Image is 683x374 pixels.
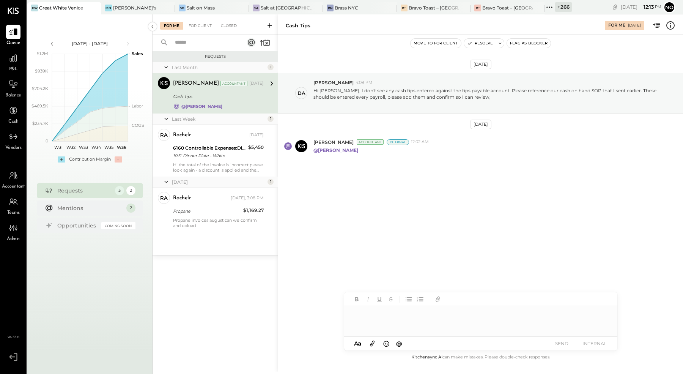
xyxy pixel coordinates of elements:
div: Salt at [GEOGRAPHIC_DATA] [261,5,312,11]
span: Cash [8,118,18,125]
div: 6160 Controllable Expenses:Direct Operating Expenses:Tableware [173,144,246,152]
button: No [663,1,675,13]
button: Move to for client [411,39,461,48]
button: @ [394,339,404,348]
span: [PERSON_NAME] [313,79,354,86]
div: Bravo Toast – [GEOGRAPHIC_DATA] [409,5,460,11]
div: Bravo Toast – [GEOGRAPHIC_DATA] [482,5,533,11]
text: Sales [132,51,143,56]
div: + [58,156,65,163]
div: BN [327,5,334,11]
a: Accountant [0,168,26,190]
div: [DATE] [628,23,641,28]
div: [DATE] [249,80,264,87]
text: 0 [46,138,48,144]
div: For Client [185,22,216,30]
div: Propane [173,207,241,215]
div: Contribution Margin [69,156,111,163]
div: Last Week [172,116,266,122]
span: Admin [7,236,20,243]
text: $469.5K [31,103,48,109]
div: Cash Tips [286,22,310,29]
a: Teams [0,194,26,216]
button: Aa [352,339,364,348]
text: W31 [54,145,62,150]
div: Great White Venice [39,5,83,11]
div: Internal [387,139,409,145]
div: - [115,156,122,163]
text: COGS [132,123,144,128]
div: BT [474,5,481,11]
div: For Me [160,22,183,30]
text: $939K [35,68,48,74]
div: 1 [268,116,274,122]
a: Balance [0,77,26,99]
div: BT [401,5,408,11]
button: Underline [375,294,384,304]
a: Admin [0,221,26,243]
div: DA [297,90,305,97]
button: Flag as Blocker [507,39,551,48]
div: So [179,5,186,11]
div: [DATE] [470,60,491,69]
button: Resolve [464,39,496,48]
div: [DATE] [249,132,264,138]
div: 2 [126,204,135,213]
div: Sa [253,5,260,11]
span: Vendors [5,145,22,151]
text: W36 [116,145,126,150]
div: rachelr [173,131,191,139]
span: [PERSON_NAME] [313,139,354,145]
span: Queue [6,40,20,47]
div: Brass NYC [335,5,358,11]
span: Accountant [2,183,25,190]
div: 3 [115,186,124,195]
div: 1 [268,64,274,70]
div: Propane invoices august can we confirm and upload [173,218,264,228]
a: Cash [0,103,26,125]
div: $5,450 [248,144,264,151]
div: [PERSON_NAME] [173,80,219,87]
div: Accountant [220,81,247,86]
button: Italic [363,294,373,304]
div: Closed [217,22,241,30]
span: Teams [7,210,20,216]
text: W33 [79,145,88,150]
button: Strikethrough [386,294,396,304]
div: copy link [611,3,619,11]
div: Coming Soon [101,222,135,229]
a: Queue [0,25,26,47]
div: Cash Tips [173,93,261,100]
a: Vendors [0,129,26,151]
div: [DATE], 3:08 PM [231,195,264,201]
div: Salt on Mass [187,5,215,11]
text: $234.7K [32,121,48,126]
text: W32 [66,145,76,150]
div: GW [31,5,38,11]
div: Mentions [57,204,123,212]
button: INTERNAL [579,338,610,349]
div: Mo [105,5,112,11]
div: Requests [156,54,274,59]
p: Hi [PERSON_NAME], I don't see any cash tips entered against the tips payable account. Please refe... [313,87,659,107]
div: 10.5" Dinner Plate - White [173,152,246,159]
div: + 266 [555,2,572,12]
div: Requests [57,187,111,194]
button: Bold [352,294,362,304]
div: Last Month [172,64,266,71]
button: Ordered List [415,294,425,304]
div: 1 [268,179,274,185]
span: 4:09 PM [356,80,373,86]
div: Hi the total of the invoice is incorrect please look again - a discount is applied and the total ... [173,162,264,173]
div: [DATE] [470,120,491,129]
button: Unordered List [404,294,414,304]
div: 2 [126,186,135,195]
button: Add URL [433,294,443,304]
div: [DATE] [621,3,661,11]
strong: @[PERSON_NAME] [181,104,222,109]
strong: @[PERSON_NAME] [313,147,358,153]
div: rachelr [173,194,191,202]
span: Balance [5,92,21,99]
span: 12:02 AM [411,139,429,145]
div: ra [160,194,168,202]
